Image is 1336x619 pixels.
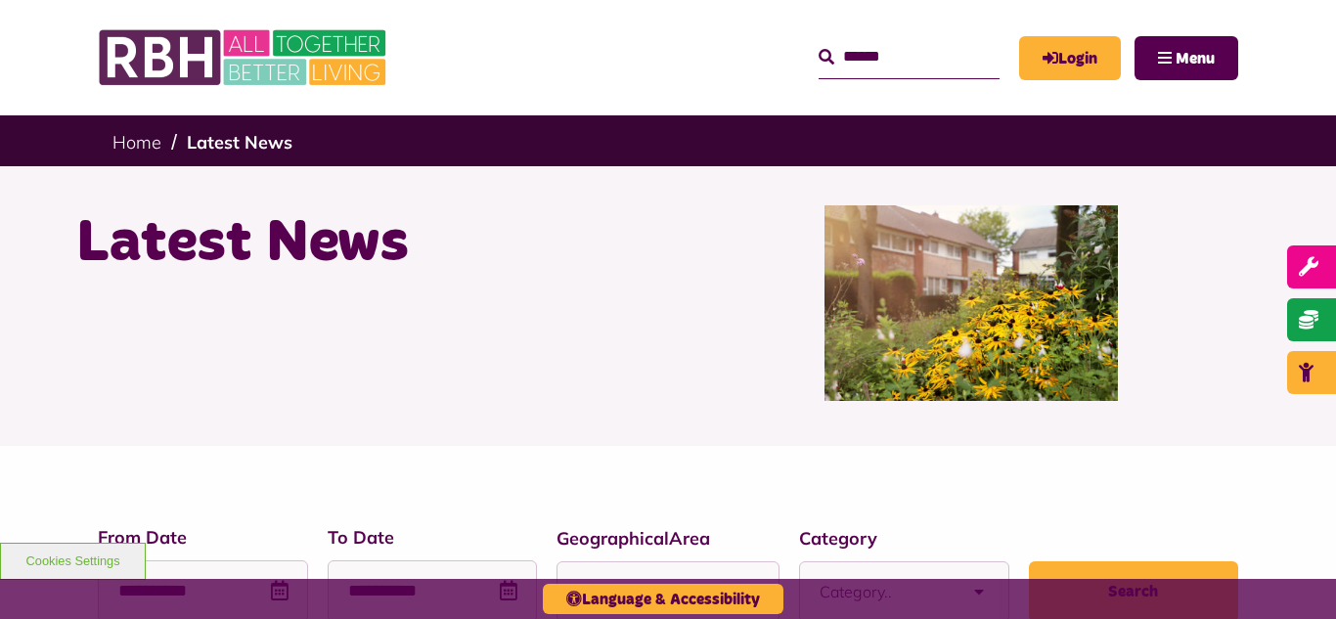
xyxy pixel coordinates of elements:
label: To Date [328,524,538,551]
label: Category [799,525,1009,552]
a: MyRBH [1019,36,1121,80]
label: From Date [98,524,308,551]
a: Latest News [187,131,292,154]
h1: Latest News [76,205,653,282]
span: Menu [1176,51,1215,66]
label: GeographicalArea [557,525,779,552]
button: Navigation [1135,36,1238,80]
img: SAZ MEDIA RBH HOUSING4 [824,205,1118,401]
button: Language & Accessibility [543,584,783,614]
img: RBH [98,20,391,96]
a: Home [112,131,161,154]
iframe: Netcall Web Assistant for live chat [1248,531,1336,619]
